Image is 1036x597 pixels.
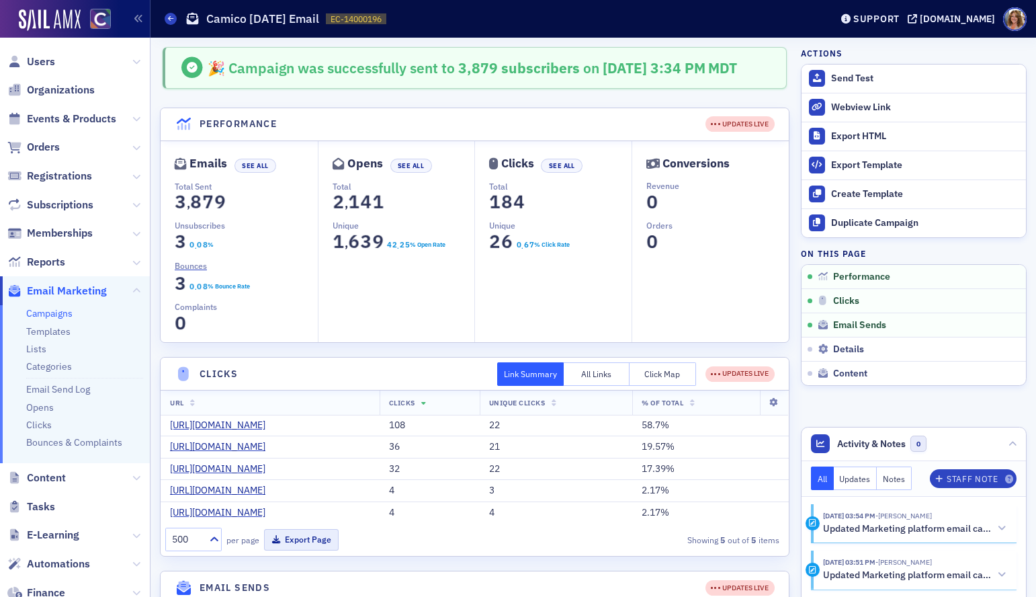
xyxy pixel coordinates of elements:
[7,500,55,514] a: Tasks
[7,140,60,155] a: Orders
[908,14,1000,24] button: [DOMAIN_NAME]
[329,230,347,253] span: 1
[175,234,187,249] section: 3
[642,463,779,475] div: 17.39%
[833,271,890,283] span: Performance
[584,534,779,546] div: Showing out of items
[823,522,1007,536] button: Updated Marketing platform email campaign: Camico [DATE] Email
[646,180,789,192] p: Revenue
[26,307,73,319] a: Campaigns
[345,234,348,252] span: ,
[802,93,1026,122] a: Webview Link
[200,117,277,131] h4: Performance
[333,234,384,249] section: 1,639
[718,534,728,546] strong: 5
[823,569,991,582] h5: Updated Marketing platform email campaign: Camico [DATE] Email
[27,140,60,155] span: Orders
[391,239,398,251] span: 2
[831,159,1019,171] div: Export Template
[711,119,769,130] div: UPDATES LIVE
[499,230,517,253] span: 6
[175,276,187,291] section: 3
[489,441,623,453] div: 21
[711,368,769,379] div: UPDATES LIVE
[172,532,202,547] div: 500
[802,151,1026,180] a: Export Template
[195,283,197,292] span: .
[206,11,319,27] h1: Camico [DATE] Email
[534,240,570,249] div: % Click Rate
[455,58,580,77] span: 3,879 subscribers
[642,441,779,453] div: 19.57%
[171,190,189,214] span: 3
[489,485,623,497] div: 3
[875,557,932,567] span: Lauren Standiford
[7,471,66,485] a: Content
[501,160,534,167] div: Clicks
[389,420,470,432] div: 108
[831,130,1019,143] div: Export HTML
[345,230,363,253] span: 6
[801,247,1027,260] h4: On this page
[7,112,116,126] a: Events & Products
[910,436,927,452] span: 0
[27,557,90,571] span: Automations
[662,160,730,167] div: Conversions
[175,260,217,272] a: Bounces
[833,319,886,331] span: Email Sends
[521,242,523,251] span: .
[369,230,387,253] span: 9
[211,190,229,214] span: 9
[189,240,208,249] section: 0.08
[7,54,55,69] a: Users
[801,47,843,59] h4: Actions
[877,467,912,490] button: Notes
[171,272,189,295] span: 3
[603,58,650,77] span: [DATE]
[27,284,107,298] span: Email Marketing
[189,282,208,291] section: 0.08
[26,383,90,395] a: Email Send Log
[831,217,1019,229] div: Duplicate Campaign
[489,463,623,475] div: 22
[390,159,432,173] button: See All
[90,9,111,30] img: SailAMX
[642,485,779,497] div: 2.17%
[643,190,661,214] span: 0
[208,240,214,249] div: %
[642,420,779,432] div: 58.7%
[208,282,250,291] div: % Bounce Rate
[705,580,775,596] div: UPDATES LIVE
[19,9,81,31] a: SailAMX
[389,398,415,407] span: Clicks
[369,190,387,214] span: 1
[200,581,270,595] h4: Email Sends
[833,295,859,307] span: Clicks
[489,180,632,192] p: Total
[489,398,546,407] span: Unique Clicks
[1003,7,1027,31] span: Profile
[7,226,93,241] a: Memberships
[564,362,630,386] button: All Links
[7,83,95,97] a: Organizations
[189,160,227,167] div: Emails
[397,242,399,251] span: .
[823,568,1007,582] button: Updated Marketing platform email campaign: Camico [DATE] Email
[7,557,90,571] a: Automations
[499,190,517,214] span: 8
[705,366,775,382] div: UPDATES LIVE
[806,563,820,577] div: Activity
[643,230,661,253] span: 0
[7,169,92,184] a: Registrations
[806,516,820,530] div: Activity
[486,230,505,253] span: 2
[930,469,1017,488] button: Staff Note
[27,83,95,97] span: Organizations
[404,239,411,251] span: 5
[802,208,1026,237] button: Duplicate Campaign
[27,255,65,270] span: Reports
[196,239,202,251] span: 0
[749,534,759,546] strong: 5
[226,534,259,546] label: per page
[187,190,205,214] span: 8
